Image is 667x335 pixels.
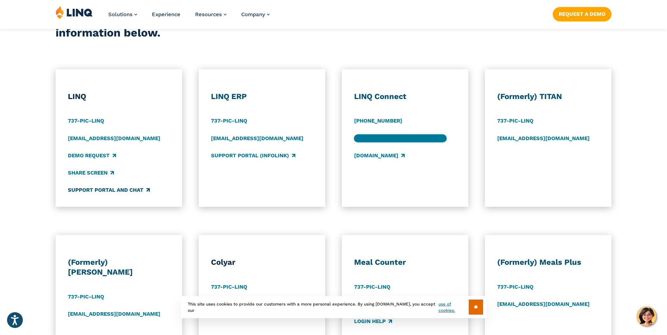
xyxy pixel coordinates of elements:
[211,152,295,159] a: Support Portal (Infolink)
[354,257,456,267] h3: Meal Counter
[497,283,533,291] a: 737-PIC-LINQ
[68,152,116,159] a: Demo Request
[195,11,226,18] a: Resources
[68,117,104,125] a: 737-PIC-LINQ
[68,186,150,194] a: Support Portal and Chat
[354,152,405,159] a: [DOMAIN_NAME]
[553,6,611,21] nav: Button Navigation
[354,283,390,291] a: 737-PIC-LINQ
[152,11,180,18] a: Experience
[108,11,133,18] span: Solutions
[181,296,487,318] div: This site uses cookies to provide our customers with a more personal experience. By using [DOMAIN...
[438,301,468,314] a: use of cookies.
[241,11,270,18] a: Company
[497,257,599,267] h3: (Formerly) Meals Plus
[68,134,160,142] a: [EMAIL_ADDRESS][DOMAIN_NAME]
[637,307,656,326] button: Hello, have a question? Let’s chat.
[354,92,456,101] h3: LINQ Connect
[553,7,611,21] a: Request a Demo
[68,293,104,301] a: 737-PIC-LINQ
[68,169,114,177] a: Share Screen
[211,257,313,267] h3: Colyar
[211,92,313,101] h3: LINQ ERP
[497,300,590,308] a: [EMAIL_ADDRESS][DOMAIN_NAME]
[211,283,247,291] a: 737-PIC-LINQ
[108,11,137,18] a: Solutions
[68,257,170,277] h3: (Formerly) [PERSON_NAME]
[195,11,222,18] span: Resources
[497,117,533,125] a: 737-PIC-LINQ
[56,6,93,19] img: LINQ | K‑12 Software
[497,92,599,101] h3: (Formerly) TITAN
[68,92,170,101] h3: LINQ
[241,11,265,18] span: Company
[354,134,447,142] a: [EMAIL_ADDRESS][DOMAIN_NAME]
[108,6,270,29] nav: Primary Navigation
[354,117,402,125] a: [PHONE_NUMBER]
[211,117,247,125] a: 737-PIC-LINQ
[497,134,590,142] a: [EMAIL_ADDRESS][DOMAIN_NAME]
[211,134,303,142] a: [EMAIL_ADDRESS][DOMAIN_NAME]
